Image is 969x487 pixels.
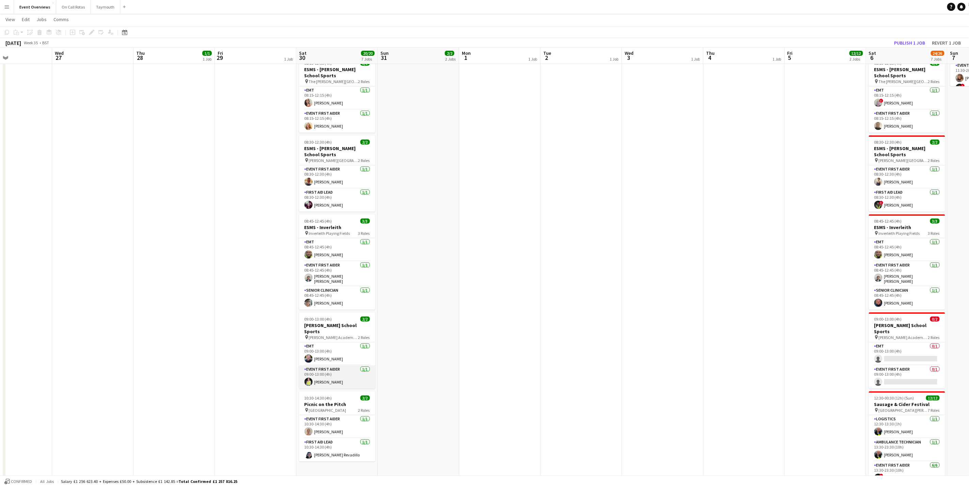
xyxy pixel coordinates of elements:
[299,342,375,366] app-card-role: EMT1/109:00-13:00 (4h)[PERSON_NAME]
[91,0,120,14] button: Taymouth
[358,158,370,163] span: 2 Roles
[930,316,940,322] span: 0/2
[949,54,958,62] span: 7
[299,189,375,212] app-card-role: First Aid Lead1/108:30-12:30 (4h)[PERSON_NAME]
[22,16,30,22] span: Edit
[135,54,145,62] span: 28
[879,201,884,205] span: !
[299,66,375,79] h3: ESMS - [PERSON_NAME] School Sports
[610,56,619,62] div: 1 Job
[299,165,375,189] app-card-role: Event First Aider1/108:30-12:30 (4h)[PERSON_NAME]
[869,287,945,310] app-card-role: Senior Clinician1/108:45-12:45 (4h)[PERSON_NAME]
[19,15,32,24] a: Edit
[928,79,940,84] span: 2 Roles
[304,218,332,224] span: 08:45-12:45 (4h)
[299,135,375,212] div: 08:30-12:30 (4h)2/2ESMS - [PERSON_NAME] School Sports [PERSON_NAME][GEOGRAPHIC_DATA]2 RolesEvent ...
[874,395,914,401] span: 12:30-00:30 (12h) (Sun)
[299,56,375,133] app-job-card: 08:15-12:15 (4h)2/2ESMS - [PERSON_NAME] School Sports The [PERSON_NAME][GEOGRAPHIC_DATA]2 RolesEM...
[217,54,223,62] span: 29
[11,479,32,484] span: Confirmed
[299,261,375,287] app-card-role: Event First Aider1/108:45-12:45 (4h)[PERSON_NAME] [PERSON_NAME]
[61,479,237,484] div: Salary £1 256 623.40 + Expenses £50.00 + Subsistence £1 142.85 =
[55,50,64,56] span: Wed
[950,50,958,56] span: Sun
[869,342,945,366] app-card-role: EMT0/109:00-13:00 (4h)
[928,408,940,413] span: 7 Roles
[542,54,551,62] span: 2
[202,51,212,56] span: 1/1
[299,86,375,110] app-card-role: EMT1/108:15-12:15 (4h)[PERSON_NAME]
[869,261,945,287] app-card-role: Event First Aider1/108:45-12:45 (4h)[PERSON_NAME] [PERSON_NAME]
[891,38,928,47] button: Publish 1 job
[53,16,69,22] span: Comms
[879,231,920,236] span: Inverleith Playing Fields
[926,395,940,401] span: 12/12
[874,316,902,322] span: 09:00-13:00 (4h)
[309,158,358,163] span: [PERSON_NAME][GEOGRAPHIC_DATA]
[928,158,940,163] span: 2 Roles
[42,40,49,45] div: BST
[625,50,634,56] span: Wed
[360,316,370,322] span: 2/2
[304,140,332,145] span: 08:30-12:30 (4h)
[299,214,375,310] app-job-card: 08:45-12:45 (4h)3/3ESMS - Inverleith Inverleith Playing Fields3 RolesEMT1/108:45-12:45 (4h)[PERSO...
[309,335,358,340] span: [PERSON_NAME] Academy Playing Fields
[930,140,940,145] span: 2/2
[304,395,332,401] span: 10:30-14:30 (4h)
[869,438,945,461] app-card-role: Ambulance Technician1/113:30-23:30 (10h)[PERSON_NAME]
[869,214,945,310] app-job-card: 08:45-12:45 (4h)3/3ESMS - Inverleith Inverleith Playing Fields3 RolesEMT1/108:45-12:45 (4h)[PERSO...
[309,231,350,236] span: Inverleith Playing Fields
[39,479,55,484] span: All jobs
[461,54,471,62] span: 1
[34,15,49,24] a: Jobs
[218,50,223,56] span: Fri
[543,50,551,56] span: Tue
[929,38,964,47] button: Revert 1 job
[14,0,56,14] button: Event Overviews
[869,224,945,230] h3: ESMS - Inverleith
[445,56,456,62] div: 2 Jobs
[961,84,965,88] span: !
[869,56,945,133] div: 08:15-12:15 (4h)2/2ESMS - [PERSON_NAME] School Sports The [PERSON_NAME][GEOGRAPHIC_DATA]2 RolesEM...
[379,54,389,62] span: 31
[705,54,715,62] span: 4
[299,322,375,335] h3: [PERSON_NAME] School Sports
[36,16,47,22] span: Jobs
[879,158,928,163] span: [PERSON_NAME][GEOGRAPHIC_DATA]
[869,238,945,261] app-card-role: EMT1/108:45-12:45 (4h)[PERSON_NAME]
[358,408,370,413] span: 2 Roles
[869,86,945,110] app-card-role: EMT1/108:15-12:15 (4h)![PERSON_NAME]
[304,316,332,322] span: 09:00-13:00 (4h)
[691,56,700,62] div: 1 Job
[361,51,375,56] span: 20/20
[309,408,346,413] span: [GEOGRAPHIC_DATA]
[136,50,145,56] span: Thu
[869,50,876,56] span: Sat
[869,415,945,438] app-card-role: Logistics1/112:30-13:30 (1h)[PERSON_NAME]
[299,145,375,158] h3: ESMS - [PERSON_NAME] School Sports
[299,438,375,461] app-card-role: First Aid Lead1/110:30-14:30 (4h)[PERSON_NAME] Revadillo
[299,110,375,133] app-card-role: Event First Aider1/108:15-12:15 (4h)[PERSON_NAME]
[54,54,64,62] span: 27
[879,335,928,340] span: [PERSON_NAME] Academy Playing Fields
[930,218,940,224] span: 3/3
[869,366,945,389] app-card-role: Event First Aider0/109:00-13:00 (4h)
[298,54,307,62] span: 30
[869,312,945,389] app-job-card: 09:00-13:00 (4h)0/2[PERSON_NAME] School Sports [PERSON_NAME] Academy Playing Fields2 RolesEMT0/10...
[360,140,370,145] span: 2/2
[299,415,375,438] app-card-role: Event First Aider1/110:30-14:30 (4h)[PERSON_NAME]
[3,15,18,24] a: View
[850,56,863,62] div: 2 Jobs
[869,135,945,212] app-job-card: 08:30-12:30 (4h)2/2ESMS - [PERSON_NAME] School Sports [PERSON_NAME][GEOGRAPHIC_DATA]2 RolesEvent ...
[772,56,781,62] div: 1 Job
[931,51,944,56] span: 24/26
[299,224,375,230] h3: ESMS - Inverleith
[284,56,293,62] div: 1 Job
[5,39,21,46] div: [DATE]
[361,56,374,62] div: 7 Jobs
[358,79,370,84] span: 2 Roles
[299,50,307,56] span: Sat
